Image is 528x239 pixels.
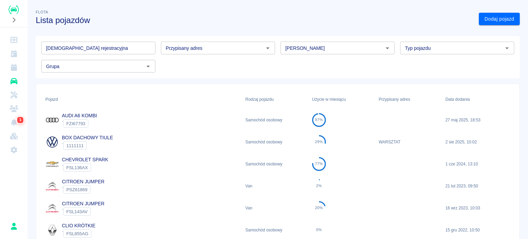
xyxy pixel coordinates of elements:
a: Kalendarz [3,47,25,61]
button: Rozwiń nawigację [9,15,19,24]
button: Otwórz [502,43,512,53]
div: 21 lut 2023, 09:50 [442,175,509,197]
span: PSZ61869 [64,187,90,192]
div: Samochód osobowy [242,109,309,131]
span: 1111111 [64,143,86,148]
div: Przypisany adres [375,90,442,109]
div: 1 cze 2024, 13:10 [442,153,509,175]
span: FSL143AV [64,209,90,214]
div: 27 maj 2025, 18:53 [442,109,509,131]
button: Otwórz [143,62,153,71]
a: CITROEN JUMPER [62,201,104,206]
div: 2% [316,184,322,188]
div: 2 sie 2025, 10:02 [442,131,509,153]
div: Van [242,197,309,219]
img: Image [45,201,59,215]
a: CHEVROLET SPARK [62,157,108,162]
a: Powiadomienia [3,116,25,129]
a: Dashboard [3,33,25,47]
div: Pojazd [42,90,242,109]
img: Image [45,223,59,237]
img: Image [45,113,59,127]
div: ` [62,141,113,150]
span: 1 [18,117,23,123]
h3: Lista pojazdów [36,15,473,25]
a: Dodaj pojazd [479,13,520,25]
a: Ustawienia [3,143,25,157]
a: AUDI A6 KOMBI [62,113,97,118]
a: Widget WWW [3,129,25,143]
button: Otwórz [383,43,392,53]
a: Serwisy [3,88,25,102]
div: ` [62,207,104,216]
div: 97% [315,118,323,122]
div: 20% [315,206,323,210]
div: Użycie w miesiącu [309,90,375,109]
div: 16 wrz 2023, 10:03 [442,197,509,219]
div: Data dodania [445,90,470,109]
a: Rezerwacje [3,61,25,74]
img: Image [45,179,59,193]
div: 0% [316,228,322,232]
div: Rodzaj pojazdu [245,90,274,109]
div: Samochód osobowy [242,153,309,175]
a: Flota [3,74,25,88]
div: Data dodania [442,90,509,109]
div: Samochód osobowy [242,131,309,153]
img: Image [45,157,59,171]
a: CLIO KRÓTKIE [62,223,95,228]
div: Rodzaj pojazdu [242,90,309,109]
div: 77% [315,162,323,166]
div: ` [62,119,97,128]
button: Rafał Płaza [7,219,21,233]
div: ` [62,229,95,238]
span: FSL136AX [64,165,91,170]
div: 29% [315,140,323,144]
a: BOX DACHOWY TIULE [62,135,113,140]
button: Otwórz [263,43,273,53]
span: FZI67793 [64,121,88,126]
span: FSL855AG [64,231,91,236]
a: Klienci [3,102,25,116]
div: Van [242,175,309,197]
span: Flota [36,10,48,14]
img: Image [45,135,59,149]
div: Pojazd [45,90,58,109]
div: WARSZTAT [375,131,442,153]
a: CITROEN JUMPER [62,179,104,184]
div: ` [62,163,108,172]
div: Przypisany adres [379,90,410,109]
div: ` [62,185,104,194]
img: Renthelp [9,6,19,14]
div: Użycie w miesiącu [312,90,346,109]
